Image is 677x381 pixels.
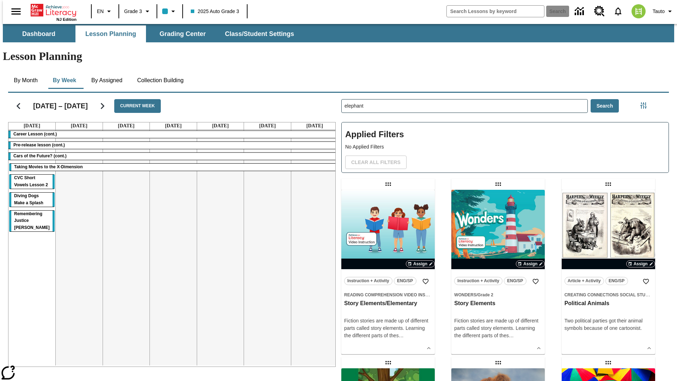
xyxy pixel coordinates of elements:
[609,277,624,285] span: ENG/SP
[164,122,183,129] a: August 21, 2025
[132,72,189,89] button: Collection Building
[14,175,48,187] span: CVC Short Vowels Lesson 2
[159,5,180,18] button: Class color is light blue. Change class color
[344,277,392,285] button: Instruction + Activity
[493,357,504,368] div: Draggable lesson: Welcome to Pleistocene Park
[413,261,427,267] span: Assign
[344,291,432,298] span: Topic: Reading Comprehension Video Instruction/null
[603,179,614,190] div: Draggable lesson: Political Animals
[506,333,509,338] span: s
[6,1,26,22] button: Open side menu
[86,72,128,89] button: By Assigned
[457,277,499,285] span: Instruction + Activity
[8,142,338,149] div: Pre-release lesson (cont.)
[562,190,655,354] div: lesson details
[383,357,394,368] div: Draggable lesson: Oteos, the Elephant of Surprise
[454,291,542,298] span: Topic: Wonders/Grade 2
[191,8,239,15] span: 2025 Auto Grade 3
[451,190,545,354] div: lesson details
[493,179,504,190] div: Draggable lesson: Story Elements
[477,292,493,297] span: Grade 2
[13,143,65,147] span: Pre-release lesson (cont.)
[423,343,434,353] button: Show Details
[454,292,476,297] span: Wonders
[650,5,677,18] button: Profile/Settings
[636,98,651,113] button: Filters Side menu
[347,277,389,285] span: Instruction + Activity
[8,153,338,160] div: Cars of the Future? (cont.)
[33,102,88,110] h2: [DATE] – [DATE]
[603,357,614,368] div: Draggable lesson: Consonant +le Syllables Lesson 3
[504,277,526,285] button: ENG/SP
[653,8,665,15] span: Tauto
[454,277,502,285] button: Instruction + Activity
[565,292,655,297] span: Creating Connections Social Studies
[571,2,590,21] a: Data Center
[121,5,154,18] button: Grade: Grade 3, Select a grade
[523,261,537,267] span: Assign
[399,333,404,338] span: …
[454,300,542,307] h3: Story Elements
[644,343,654,353] button: Show Details
[97,8,104,15] span: EN
[341,122,669,173] div: Applied Filters
[4,25,74,42] button: Dashboard
[394,277,416,285] button: ENG/SP
[75,25,146,42] button: Lesson Planning
[507,277,523,285] span: ENG/SP
[383,179,394,190] div: Draggable lesson: Story Elements/Elementary
[47,72,82,89] button: By Week
[627,2,650,20] button: Select a new avatar
[3,24,674,42] div: SubNavbar
[8,131,338,138] div: Career Lesson (cont.)
[342,99,587,113] input: Search Lessons By Keyword
[640,275,652,288] button: Add to Favorites
[13,132,57,137] span: Career Lesson (cont.)
[8,72,43,89] button: By Month
[22,122,42,129] a: August 18, 2025
[114,99,161,113] button: Current Week
[344,292,447,297] span: Reading Comprehension Video Instruction
[56,17,77,22] span: NJ Edition
[305,122,324,129] a: August 24, 2025
[9,175,55,189] div: CVC Short Vowels Lesson 2
[14,211,50,230] span: Remembering Justice O'Connor
[3,25,300,42] div: SubNavbar
[590,2,609,21] a: Resource Center, Will open in new tab
[344,300,432,307] h3: Story Elements/Elementary
[3,50,674,63] h1: Lesson Planning
[211,122,230,129] a: August 22, 2025
[396,333,399,338] span: s
[447,6,544,17] input: search field
[533,343,544,353] button: Show Details
[13,153,67,158] span: Cars of the Future? (cont.)
[345,143,665,151] p: No Applied Filters
[454,317,542,339] div: Fiction stories are made up of different parts called story elements. Learning the different part...
[565,291,652,298] span: Topic: Creating Connections Social Studies/US History I
[341,190,435,354] div: lesson details
[124,8,142,15] span: Grade 3
[634,261,648,267] span: Assign
[9,193,55,207] div: Diving Dogs Make a Splash
[14,193,43,205] span: Diving Dogs Make a Splash
[116,122,136,129] a: August 20, 2025
[605,277,628,285] button: ENG/SP
[565,277,604,285] button: Article + Activity
[31,2,77,22] div: Home
[632,4,646,18] img: avatar image
[568,277,601,285] span: Article + Activity
[609,2,627,20] a: Notifications
[14,164,83,169] span: Taking Movies to the X-Dimension
[344,317,432,339] div: Fiction stories are made up of different parts called story elements. Learning the different part...
[258,122,277,129] a: August 23, 2025
[516,260,545,267] button: Assign Choose Dates
[31,3,77,17] a: Home
[94,5,116,18] button: Language: EN, Select a language
[9,164,337,171] div: Taking Movies to the X-Dimension
[565,317,652,332] div: Two political parties got their animal symbols because of one cartoonist.
[397,277,413,285] span: ENG/SP
[9,211,55,232] div: Remembering Justice O'Connor
[93,97,111,115] button: Next
[69,122,89,129] a: August 19, 2025
[565,300,652,307] h3: Political Animals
